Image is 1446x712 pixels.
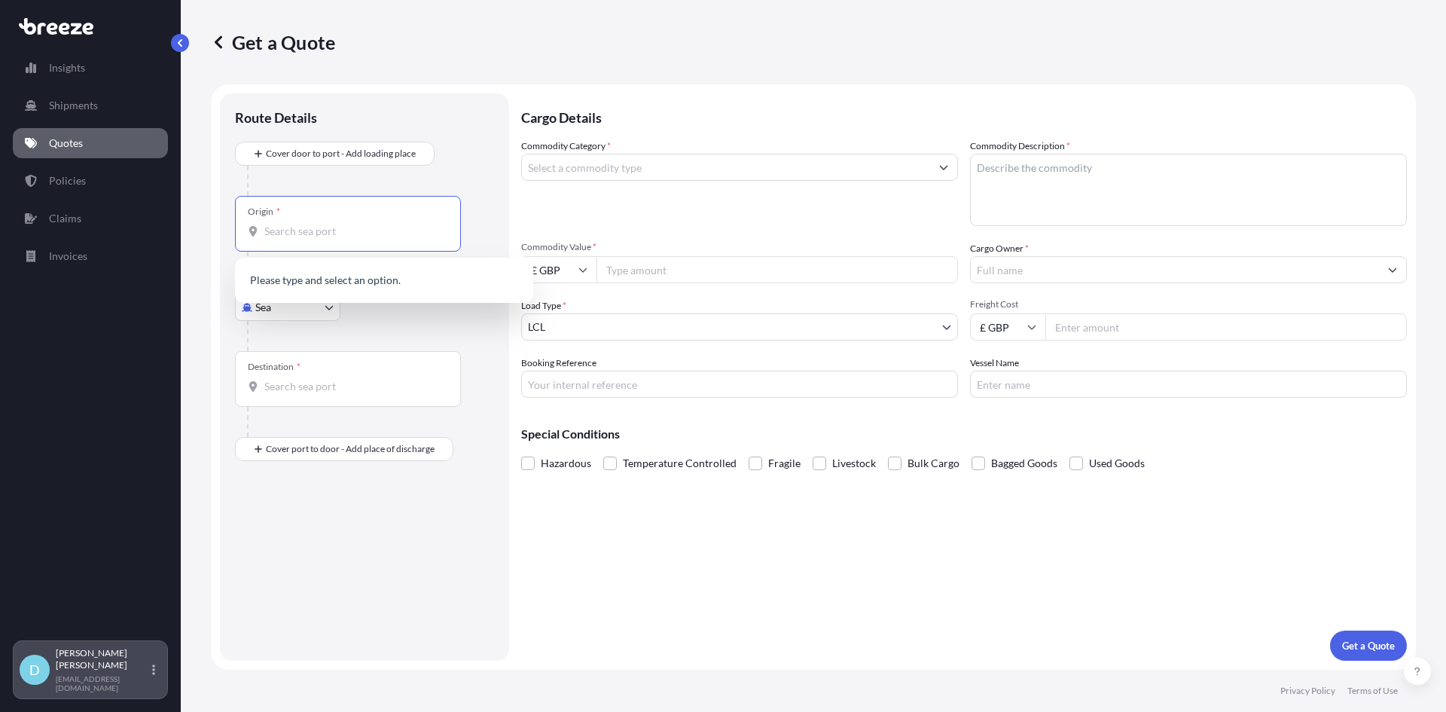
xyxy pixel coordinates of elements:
[970,241,1029,256] label: Cargo Owner
[264,379,442,394] input: Destination
[56,674,149,692] p: [EMAIL_ADDRESS][DOMAIN_NAME]
[49,60,85,75] p: Insights
[266,146,416,161] span: Cover door to port - Add loading place
[521,241,958,253] span: Commodity Value
[49,211,81,226] p: Claims
[235,294,340,321] button: Select transport
[235,108,317,127] p: Route Details
[832,452,876,475] span: Livestock
[49,98,98,113] p: Shipments
[541,452,591,475] span: Hazardous
[971,256,1379,283] input: Full name
[908,452,959,475] span: Bulk Cargo
[211,30,335,54] p: Get a Quote
[970,371,1407,398] input: Enter name
[1342,638,1395,653] p: Get a Quote
[970,356,1019,371] label: Vessel Name
[768,452,801,475] span: Fragile
[623,452,737,475] span: Temperature Controlled
[241,264,527,297] p: Please type and select an option.
[255,300,271,315] span: Sea
[521,298,566,313] span: Load Type
[1045,313,1407,341] input: Enter amount
[49,173,86,188] p: Policies
[521,93,1407,139] p: Cargo Details
[248,361,300,373] div: Destination
[264,224,442,239] input: Origin
[1089,452,1145,475] span: Used Goods
[596,256,958,283] input: Type amount
[521,139,611,154] label: Commodity Category
[521,371,958,398] input: Your internal reference
[56,647,149,671] p: [PERSON_NAME] [PERSON_NAME]
[248,206,280,218] div: Origin
[235,258,533,303] div: Show suggestions
[991,452,1057,475] span: Bagged Goods
[1347,685,1398,697] p: Terms of Use
[49,249,87,264] p: Invoices
[29,662,40,677] span: D
[266,442,435,457] span: Cover port to door - Add place of discharge
[521,428,1407,440] p: Special Conditions
[521,356,596,371] label: Booking Reference
[970,139,1070,154] label: Commodity Description
[1379,256,1406,283] button: Show suggestions
[970,298,1407,310] span: Freight Cost
[930,154,957,181] button: Show suggestions
[522,154,930,181] input: Select a commodity type
[1280,685,1335,697] p: Privacy Policy
[528,319,545,335] span: LCL
[49,136,83,151] p: Quotes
